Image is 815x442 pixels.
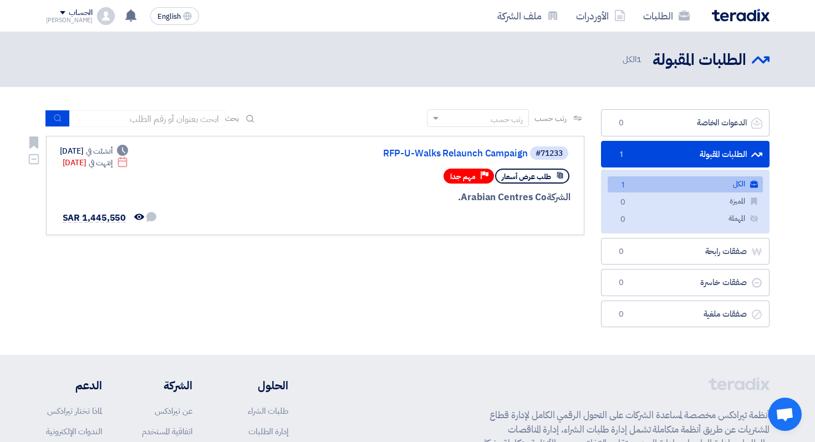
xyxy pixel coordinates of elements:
button: English [150,7,199,25]
a: عن تيرادكس [155,405,192,417]
span: أنشئت في [86,145,113,157]
span: مهم جدا [450,171,476,182]
li: الحلول [226,377,288,394]
span: 0 [615,246,628,257]
a: طلبات الشراء [248,405,288,417]
span: إنتهت في [89,157,113,169]
a: RFP-U-Walks Relaunch Campaign [306,149,528,159]
a: المميزة [608,194,763,210]
div: #71233 [536,150,563,158]
div: [DATE] [60,145,129,157]
span: بحث [225,113,240,124]
div: رتب حسب [491,114,523,125]
a: صفقات ملغية0 [601,301,770,328]
span: الكل [623,53,644,66]
a: اتفاقية المستخدم [142,425,192,438]
a: إدارة الطلبات [248,425,288,438]
input: ابحث بعنوان أو رقم الطلب [70,110,225,127]
a: الطلبات [634,3,699,29]
span: 0 [617,214,630,226]
li: الدعم [46,377,102,394]
a: الأوردرات [567,3,634,29]
span: 0 [617,197,630,209]
span: 1 [636,53,641,65]
div: [PERSON_NAME] [46,17,93,23]
div: Open chat [768,398,802,431]
span: طلب عرض أسعار [502,171,551,182]
div: Arabian Centres Co. [304,190,570,205]
img: Teradix logo [712,9,770,22]
span: 1 [615,149,628,160]
span: 0 [615,118,628,129]
h2: الطلبات المقبولة [653,49,746,71]
a: الندوات الإلكترونية [46,425,102,438]
a: صفقات رابحة0 [601,238,770,265]
a: المهملة [608,211,763,227]
span: 0 [615,309,628,320]
img: profile_test.png [97,7,115,25]
span: SAR 1,445,550 [63,211,126,225]
a: ملف الشركة [488,3,567,29]
a: الطلبات المقبولة1 [601,141,770,168]
span: 0 [615,277,628,288]
a: الكل [608,176,763,192]
li: الشركة [135,377,192,394]
a: لماذا تختار تيرادكس [47,405,102,417]
span: English [157,13,181,21]
div: الحساب [69,8,93,18]
div: [DATE] [63,157,129,169]
a: صفقات خاسرة0 [601,269,770,296]
a: الدعوات الخاصة0 [601,109,770,136]
span: الشركة [547,190,570,204]
span: رتب حسب [534,113,566,124]
span: 1 [617,180,630,191]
